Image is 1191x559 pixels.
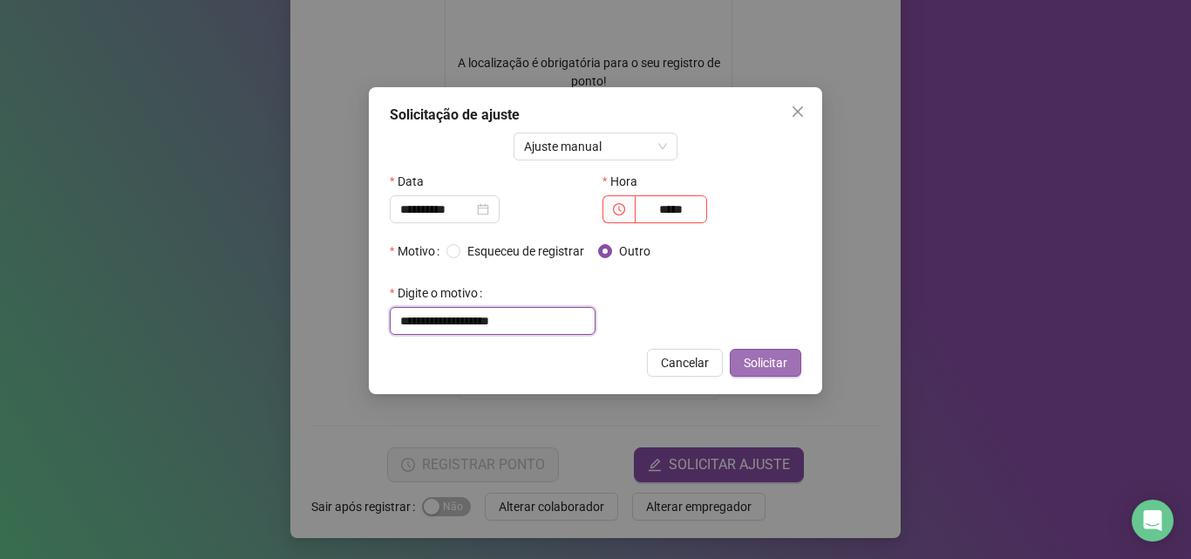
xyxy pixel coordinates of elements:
button: Close [784,98,812,126]
span: Cancelar [661,353,709,372]
label: Digite o motivo [390,279,489,307]
span: close [791,105,805,119]
div: Solicitação de ajuste [390,105,801,126]
button: Solicitar [730,349,801,377]
div: Open Intercom Messenger [1132,500,1174,542]
span: Ajuste manual [524,133,668,160]
span: clock-circle [613,203,625,215]
span: Esqueceu de registrar [460,242,591,261]
label: Motivo [390,237,446,265]
label: Data [390,167,435,195]
span: Solicitar [744,353,787,372]
span: Outro [612,242,657,261]
button: Cancelar [647,349,723,377]
label: Hora [602,167,649,195]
